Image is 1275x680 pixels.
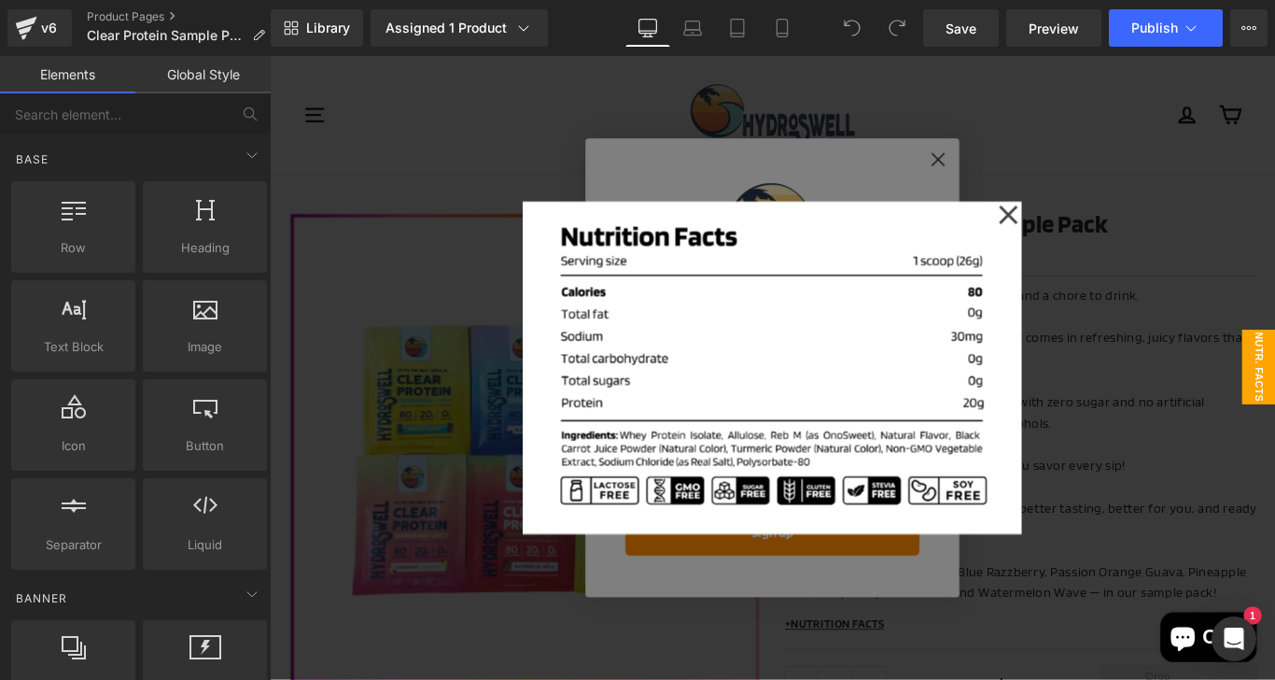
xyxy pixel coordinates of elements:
span: Image [148,337,261,357]
button: Redo [878,9,916,47]
a: Product Pages [87,9,280,24]
span: Base [14,150,50,168]
a: Tablet [715,9,760,47]
div: Open Intercom Messenger [1212,616,1256,661]
span: Separator [17,535,130,555]
span: Nutr. Facts [1092,307,1129,391]
span: Row [17,238,130,258]
span: Heading [148,238,261,258]
div: v6 [37,16,61,40]
button: Publish [1109,9,1223,47]
a: Preview [1006,9,1101,47]
span: Liquid [148,535,261,555]
a: Desktop [625,9,670,47]
button: More [1230,9,1268,47]
a: v6 [7,9,72,47]
a: Laptop [670,9,715,47]
span: Banner [14,589,69,607]
a: Mobile [760,9,805,47]
a: New Library [271,9,363,47]
a: Global Style [135,56,271,93]
span: Library [306,20,350,36]
span: Clear Protein Sample Pack [87,28,245,43]
span: Preview [1029,19,1079,38]
span: Icon [17,436,130,456]
span: Save [946,19,976,38]
button: Undo [834,9,871,47]
div: Assigned 1 Product [385,19,533,37]
span: Text Block [17,337,130,357]
span: Publish [1131,21,1178,35]
span: Button [148,436,261,456]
